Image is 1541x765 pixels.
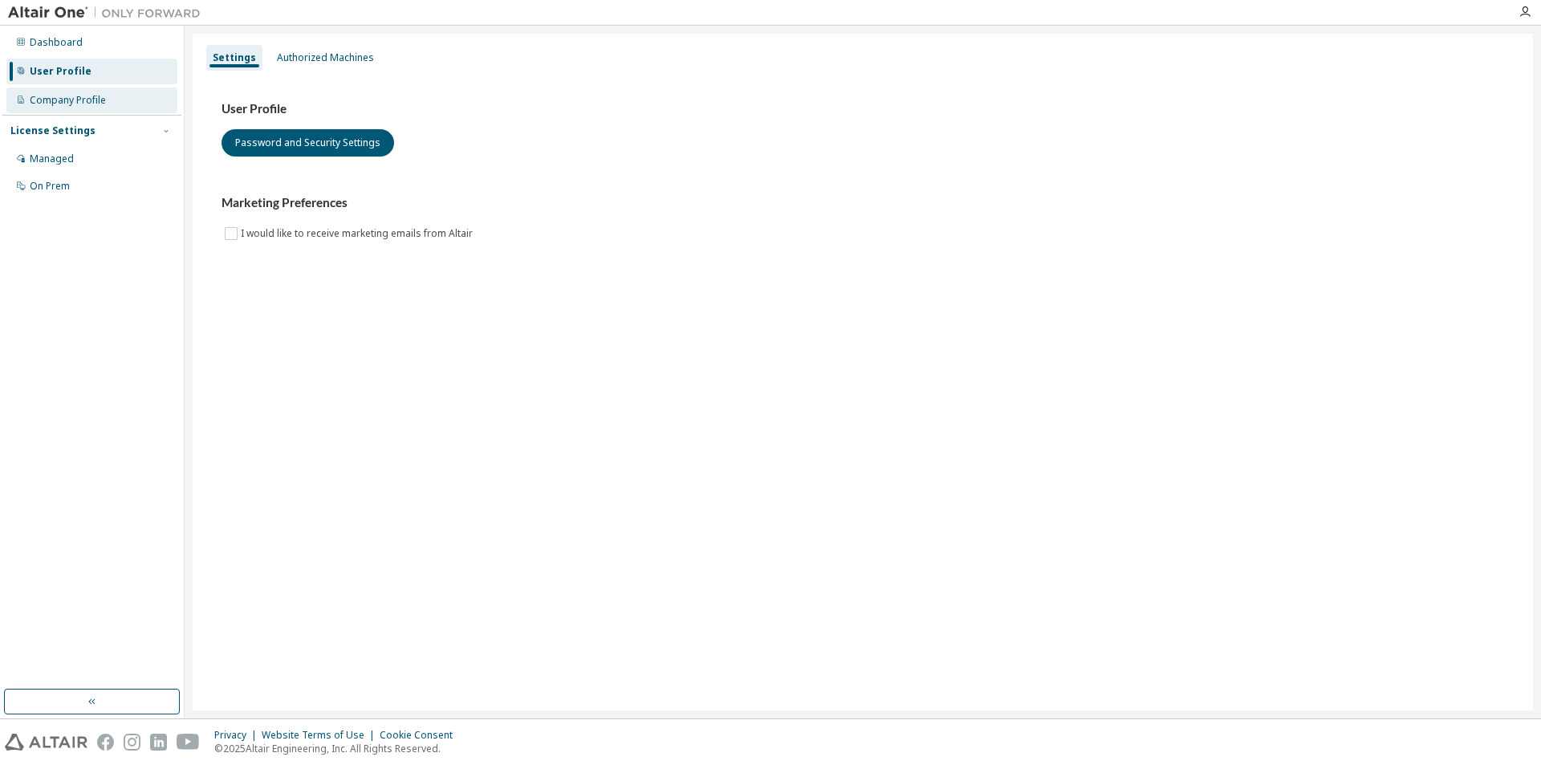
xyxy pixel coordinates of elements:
div: Website Terms of Use [262,729,380,742]
div: Cookie Consent [380,729,462,742]
div: Authorized Machines [277,51,374,64]
label: I would like to receive marketing emails from Altair [241,224,476,243]
div: Privacy [214,729,262,742]
img: altair_logo.svg [5,734,87,751]
div: On Prem [30,180,70,193]
div: Company Profile [30,94,106,107]
button: Password and Security Settings [222,129,394,157]
img: instagram.svg [124,734,140,751]
img: Altair One [8,5,209,21]
img: youtube.svg [177,734,200,751]
img: linkedin.svg [150,734,167,751]
h3: User Profile [222,101,1504,117]
p: © 2025 Altair Engineering, Inc. All Rights Reserved. [214,742,462,755]
div: Dashboard [30,36,83,49]
div: Settings [213,51,256,64]
div: User Profile [30,65,91,78]
h3: Marketing Preferences [222,195,1504,211]
img: facebook.svg [97,734,114,751]
div: Managed [30,153,74,165]
div: License Settings [10,124,96,137]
